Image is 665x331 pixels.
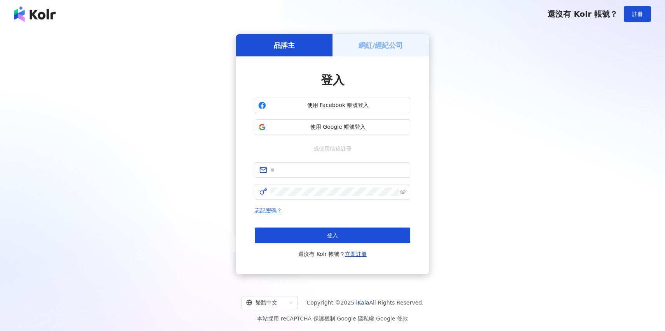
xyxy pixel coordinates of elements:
a: 忘記密碼？ [255,207,282,214]
span: 還沒有 Kolr 帳號？ [548,9,618,19]
span: | [335,315,337,322]
a: Google 條款 [376,315,408,322]
span: 登入 [321,73,344,87]
button: 登入 [255,228,410,243]
span: 或使用信箱註冊 [308,144,357,153]
h5: 品牌主 [274,40,295,50]
img: logo [14,6,56,22]
span: 使用 Google 帳號登入 [269,123,407,131]
span: 註冊 [632,11,643,17]
a: iKala [356,299,369,306]
div: 繁體中文 [246,296,286,309]
span: eye-invisible [400,189,406,194]
a: 立即註冊 [345,251,367,257]
span: Copyright © 2025 All Rights Reserved. [307,298,424,307]
button: 註冊 [624,6,651,22]
span: 還沒有 Kolr 帳號？ [298,249,367,259]
button: 使用 Google 帳號登入 [255,119,410,135]
h5: 網紅/經紀公司 [359,40,403,50]
span: 登入 [327,232,338,238]
span: 使用 Facebook 帳號登入 [269,102,407,109]
a: Google 隱私權 [337,315,374,322]
button: 使用 Facebook 帳號登入 [255,98,410,113]
span: 本站採用 reCAPTCHA 保護機制 [257,314,408,323]
span: | [374,315,376,322]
